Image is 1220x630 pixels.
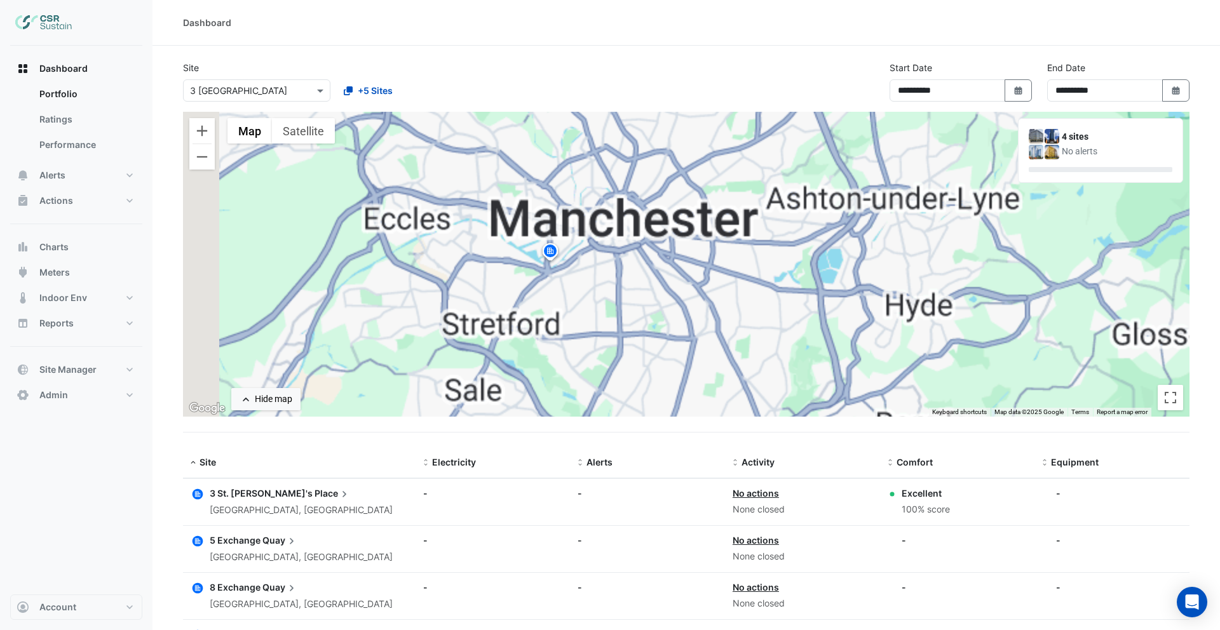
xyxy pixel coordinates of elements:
div: - [578,533,717,547]
button: Indoor Env [10,285,142,311]
app-icon: Meters [17,266,29,279]
img: Google [186,400,228,417]
a: No actions [733,582,779,593]
app-icon: Indoor Env [17,292,29,304]
span: Quay [262,580,298,594]
div: None closed [733,549,872,564]
fa-icon: Select Date [1013,85,1024,96]
button: Alerts [10,163,142,188]
span: Dashboard [39,62,88,75]
div: - [423,486,563,500]
app-icon: Admin [17,389,29,401]
span: Meters [39,266,70,279]
div: Open Intercom Messenger [1177,587,1207,617]
div: 100% score [902,502,950,517]
a: Performance [29,132,142,157]
span: Site Manager [39,363,97,376]
button: Actions [10,188,142,213]
span: Account [39,601,76,613]
span: Electricity [432,457,476,467]
button: Dashboard [10,56,142,81]
span: Indoor Env [39,292,87,304]
span: Actions [39,194,73,207]
button: Show street map [227,118,272,144]
a: Portfolio [29,81,142,107]
img: 8 Exchange Quay [1029,145,1043,159]
div: Excellent [902,486,950,500]
div: Dashboard [10,81,142,163]
app-icon: Charts [17,241,29,253]
a: No actions [733,535,779,546]
div: - [1056,533,1061,547]
div: [GEOGRAPHIC_DATA], [GEOGRAPHIC_DATA] [210,597,393,612]
span: 5 Exchange [210,535,261,546]
img: Company Logo [15,10,72,36]
span: 3 St. [PERSON_NAME]'s [210,488,313,499]
span: Quay [262,533,298,547]
div: - [902,533,906,547]
span: Admin [39,389,68,401]
button: Account [10,594,142,620]
span: Alerts [586,457,613,467]
span: Place [315,486,351,500]
div: [GEOGRAPHIC_DATA], [GEOGRAPHIC_DATA] [210,550,393,565]
div: - [902,580,906,594]
button: Keyboard shortcuts [932,408,987,417]
img: site-pin.svg [540,242,560,264]
app-icon: Reports [17,317,29,330]
div: None closed [733,502,872,517]
button: Charts [10,234,142,260]
div: Hide map [255,392,292,406]
img: 3 St. Paul's Place [1029,129,1043,144]
a: Terms (opens in new tab) [1071,408,1089,415]
fa-icon: Select Date [1170,85,1182,96]
app-icon: Actions [17,194,29,207]
span: Activity [742,457,775,467]
div: None closed [733,596,872,611]
div: [GEOGRAPHIC_DATA], [GEOGRAPHIC_DATA] [210,503,393,518]
button: Toggle fullscreen view [1158,385,1183,410]
app-icon: Site Manager [17,363,29,376]
button: Hide map [231,388,301,410]
label: End Date [1047,61,1085,74]
button: Site Manager [10,357,142,382]
span: Comfort [897,457,933,467]
span: Alerts [39,169,65,182]
span: Site [200,457,216,467]
a: Ratings [29,107,142,132]
span: 8 Exchange [210,582,261,593]
app-icon: Dashboard [17,62,29,75]
button: Zoom out [189,144,215,170]
div: No alerts [1062,145,1172,158]
div: Dashboard [183,16,231,29]
div: - [423,533,563,547]
span: Map data ©2025 Google [994,408,1064,415]
button: +5 Sites [335,79,401,102]
app-icon: Alerts [17,169,29,182]
span: +5 Sites [358,84,393,97]
button: Admin [10,382,142,408]
div: - [423,580,563,594]
div: - [1056,486,1061,500]
img: Central Tech [1045,145,1059,159]
span: Equipment [1051,457,1099,467]
button: Zoom in [189,118,215,144]
div: - [578,486,717,500]
label: Site [183,61,199,74]
a: No actions [733,488,779,499]
div: - [578,580,717,594]
img: 5 Exchange Quay [1045,129,1059,144]
div: 4 sites [1062,130,1172,144]
span: Reports [39,317,74,330]
label: Start Date [890,61,932,74]
a: Click to see this area on Google Maps [186,400,228,417]
div: - [1056,580,1061,594]
span: Charts [39,241,69,253]
a: Report a map error [1097,408,1148,415]
button: Meters [10,260,142,285]
button: Reports [10,311,142,336]
button: Show satellite imagery [272,118,335,144]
